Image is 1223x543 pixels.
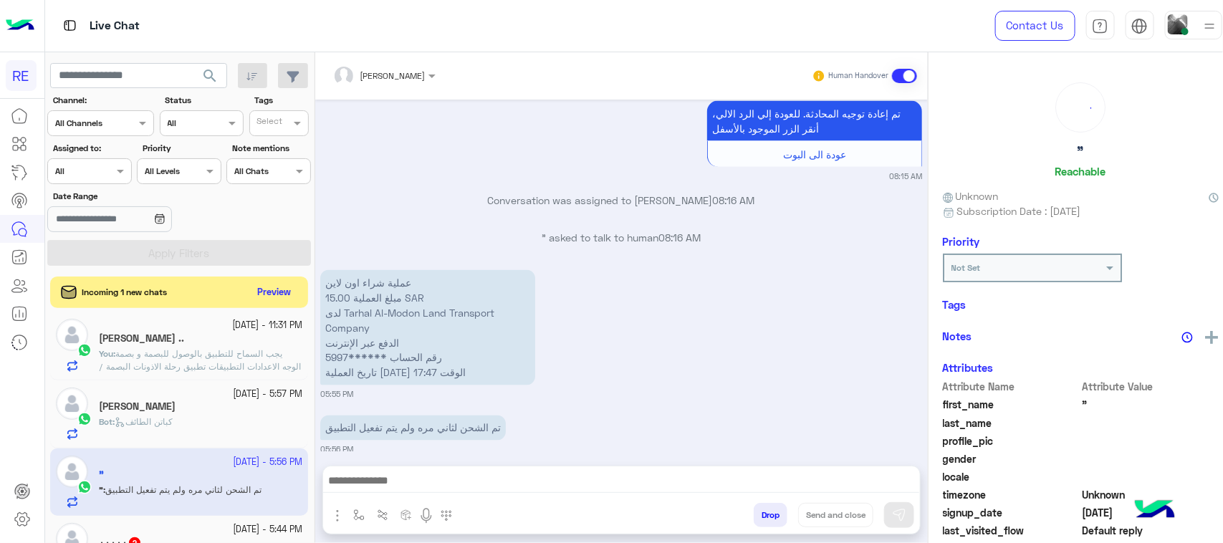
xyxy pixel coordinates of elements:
label: Channel: [53,94,153,107]
span: Unknown [1082,487,1219,502]
img: Trigger scenario [377,509,388,521]
small: 05:55 PM [320,389,353,400]
img: select flow [353,509,365,521]
h5: ابو محمد [99,400,176,413]
span: last_name [943,415,1080,431]
p: 21/9/2025, 8:15 AM [707,101,922,141]
button: create order [394,503,418,527]
button: Drop [754,503,787,527]
small: 05:56 PM [320,444,353,456]
img: defaultAdmin.png [56,388,88,420]
span: Subscription Date : [DATE] [956,203,1080,218]
label: Status [165,94,242,107]
span: Incoming 1 new chats [82,286,168,299]
h6: Tags [943,298,1219,311]
img: Logo [6,11,34,41]
label: Priority [143,142,220,155]
span: Bot [99,416,112,427]
button: Preview [251,282,297,303]
span: null [1082,451,1219,466]
button: Apply Filters [47,240,311,266]
div: loading... [1060,87,1101,128]
b: Not Set [951,262,981,273]
span: signup_date [943,505,1080,520]
small: [DATE] - 11:31 PM [232,319,302,332]
span: 2024-04-26T18:46:48.289Z [1082,505,1219,520]
button: search [193,63,228,94]
h5: Yousef .. [99,332,184,345]
p: " asked to talk to human [320,230,922,245]
span: " [1082,397,1219,412]
img: hulul-logo.png [1130,486,1180,536]
span: 08:16 AM [713,194,755,206]
span: Default reply [1082,523,1219,538]
img: send attachment [329,507,346,524]
span: last_visited_flow [943,523,1080,538]
button: Send and close [798,503,873,527]
h6: Attributes [943,361,994,374]
div: Select [255,115,283,131]
label: Tags [254,94,309,107]
img: WhatsApp [77,343,92,357]
h6: Notes [943,330,972,342]
span: search [201,67,219,85]
a: Contact Us [995,11,1075,41]
img: WhatsApp [77,412,92,426]
img: profile [1201,17,1219,35]
span: You [99,348,113,359]
div: RE [6,60,37,91]
span: locale [943,469,1080,484]
h6: Priority [943,235,980,248]
span: Attribute Name [943,379,1080,394]
img: notes [1181,332,1193,343]
small: 08:15 AM [889,170,922,182]
img: tab [1092,18,1108,34]
img: defaultAdmin.png [56,319,88,351]
p: Live Chat [90,16,140,36]
b: : [99,416,115,427]
span: 08:16 AM [658,231,701,244]
span: يجب السماح للتطبيق بالوصول للبصمة و بصمة الوجه الاعدادات التطبيقات تطبيق رحلة الاذونات البصمة / ا... [99,348,302,398]
b: : [99,348,115,359]
img: add [1205,331,1218,344]
span: كباتن الطائف [115,416,173,427]
span: Attribute Value [1082,379,1219,394]
img: send voice note [418,507,435,524]
span: [PERSON_NAME] [360,70,425,81]
span: first_name [943,397,1080,412]
span: null [1082,469,1219,484]
p: 21/9/2025, 5:56 PM [320,415,506,441]
small: [DATE] - 5:57 PM [233,388,302,401]
span: عودة الى البوت [783,148,846,160]
img: tab [1131,18,1148,34]
img: tab [61,16,79,34]
span: gender [943,451,1080,466]
label: Assigned to: [53,142,130,155]
span: Unknown [943,188,999,203]
img: send message [892,508,906,522]
p: Conversation was assigned to [PERSON_NAME] [320,193,922,208]
span: timezone [943,487,1080,502]
img: create order [401,509,412,521]
small: Human Handover [829,70,889,82]
img: userImage [1168,14,1188,34]
label: Date Range [53,190,220,203]
img: make a call [441,510,452,522]
label: Note mentions [232,142,310,155]
button: select flow [347,503,370,527]
span: profile_pic [943,433,1080,448]
p: 21/9/2025, 5:55 PM [320,270,535,385]
h6: Reachable [1055,165,1106,178]
a: tab [1086,11,1115,41]
small: [DATE] - 5:44 PM [233,523,302,537]
h5: " [1078,143,1084,160]
button: Trigger scenario [370,503,394,527]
